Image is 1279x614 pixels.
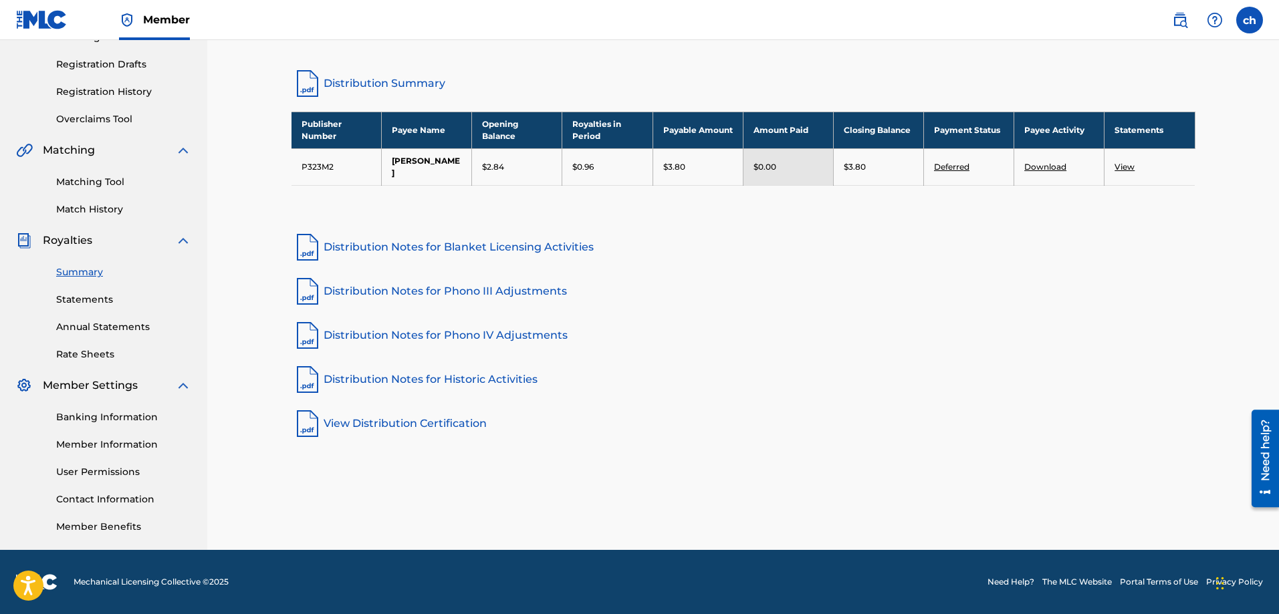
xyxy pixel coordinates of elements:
span: Royalties [43,233,92,249]
a: Registration Drafts [56,57,191,71]
img: Matching [16,142,33,158]
a: The MLC Website [1042,576,1112,588]
span: Matching [43,142,95,158]
div: User Menu [1236,7,1263,33]
span: Member Settings [43,377,138,394]
iframe: Chat Widget [1212,550,1279,614]
a: Member Information [56,438,191,452]
th: Closing Balance [833,112,923,148]
img: Royalties [16,233,32,249]
a: Match History [56,202,191,216]
th: Publisher Number [292,112,382,148]
p: $2.84 [482,161,504,173]
a: Portal Terms of Use [1120,576,1198,588]
img: help [1207,12,1223,28]
a: Download [1024,162,1066,172]
p: $3.80 [663,161,685,173]
th: Payable Amount [653,112,743,148]
a: Banking Information [56,410,191,424]
th: Amount Paid [743,112,833,148]
img: expand [175,377,191,394]
a: Privacy Policy [1206,576,1263,588]
a: Rate Sheets [56,347,191,361]
img: pdf [292,275,324,307]
a: Need Help? [987,576,1034,588]
a: Member Benefits [56,520,191,534]
a: Matching Tool [56,175,191,189]
div: Help [1201,7,1228,33]
img: search [1172,12,1188,28]
a: Registration History [56,85,191,99]
img: Member Settings [16,377,32,394]
td: P323M2 [292,148,382,185]
a: Deferred [934,162,969,172]
a: Distribution Notes for Blanket Licensing Activities [292,231,1195,263]
p: $0.96 [572,161,594,173]
th: Payment Status [923,112,1014,148]
a: View Distribution Certification [292,408,1195,440]
span: Member [143,12,190,27]
img: logo [16,574,57,590]
p: $0.00 [753,161,776,173]
p: $3.80 [844,161,866,173]
a: Contact Information [56,492,191,506]
th: Opening Balance [472,112,562,148]
a: Annual Statements [56,320,191,334]
img: expand [175,142,191,158]
img: pdf [292,319,324,351]
th: Royalties in Period [562,112,653,148]
th: Payee Activity [1014,112,1104,148]
a: View [1115,162,1135,172]
a: Distribution Notes for Phono IV Adjustments [292,319,1195,351]
a: Summary [56,265,191,279]
span: Mechanical Licensing Collective © 2025 [74,576,229,588]
th: Statements [1104,112,1195,148]
a: Overclaims Tool [56,112,191,126]
img: pdf [292,408,324,440]
td: [PERSON_NAME] [382,148,472,185]
img: MLC Logo [16,10,68,29]
img: pdf [292,363,324,396]
div: Arrastrar [1216,563,1224,603]
iframe: Resource Center [1242,405,1279,512]
a: User Permissions [56,465,191,479]
a: Public Search [1167,7,1193,33]
img: Top Rightsholder [119,12,135,28]
div: Widget de chat [1212,550,1279,614]
a: Statements [56,293,191,307]
a: Distribution Summary [292,67,1195,100]
a: Distribution Notes for Phono III Adjustments [292,275,1195,307]
a: Distribution Notes for Historic Activities [292,363,1195,396]
img: expand [175,233,191,249]
th: Payee Name [382,112,472,148]
img: distribution-summary-pdf [292,67,324,100]
img: pdf [292,231,324,263]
